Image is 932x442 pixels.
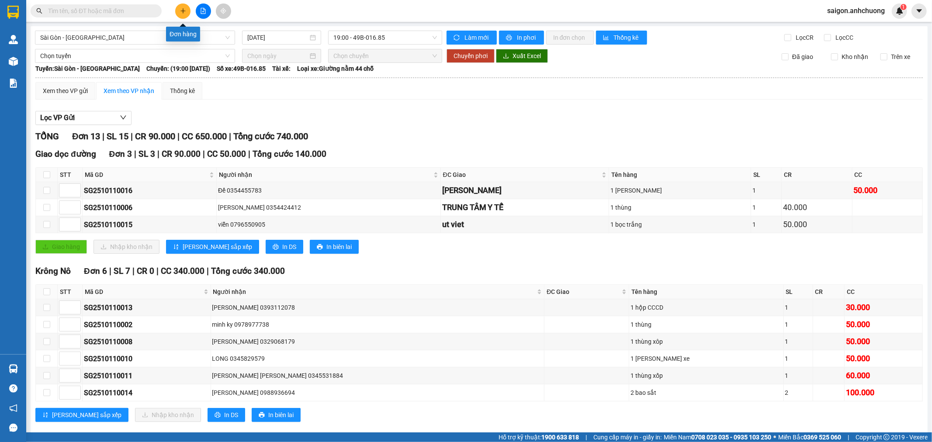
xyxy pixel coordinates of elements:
[35,240,87,254] button: uploadGiao hàng
[35,131,59,142] span: TỔNG
[84,336,209,347] div: SG2510110008
[229,131,231,142] span: |
[442,201,607,214] div: TRUNG TÂM Y TẾ
[547,287,620,297] span: ĐC Giao
[216,3,231,19] button: aim
[139,149,155,159] span: SL 3
[134,149,136,159] span: |
[35,266,71,276] span: Krông Nô
[813,285,845,299] th: CR
[83,316,211,333] td: SG2510110002
[496,49,548,63] button: downloadXuất Excel
[85,287,202,297] span: Mã GD
[212,371,543,380] div: [PERSON_NAME] [PERSON_NAME] 0345531884
[84,387,209,398] div: SG2510110014
[326,242,352,252] span: In biên lai
[513,51,541,61] span: Xuất Excel
[691,434,771,441] strong: 0708 023 035 - 0935 103 250
[211,266,285,276] span: Tổng cước 340.000
[72,131,100,142] span: Đơn 13
[310,240,359,254] button: printerIn biên lai
[135,131,175,142] span: CR 90.000
[751,168,782,182] th: SL
[83,384,211,401] td: SG2510110014
[146,64,210,73] span: Chuyến: (19:00 [DATE])
[247,33,308,42] input: 11/10/2025
[183,242,252,252] span: [PERSON_NAME] sắp xếp
[915,7,923,15] span: caret-down
[603,35,610,41] span: bar-chart
[297,64,374,73] span: Loại xe: Giường nằm 44 chỗ
[838,52,872,62] span: Kho nhận
[887,52,914,62] span: Trên xe
[104,86,154,96] div: Xem theo VP nhận
[102,131,104,142] span: |
[207,266,209,276] span: |
[40,112,75,123] span: Lọc VP Gửi
[83,182,217,199] td: SG2510110016
[40,31,230,44] span: Sài Gòn - Đam Rông
[36,8,42,14] span: search
[215,412,221,419] span: printer
[9,364,18,373] img: warehouse-icon
[911,3,927,19] button: caret-down
[58,285,83,299] th: STT
[233,131,308,142] span: Tổng cước 740.000
[162,149,201,159] span: CR 90.000
[499,31,544,45] button: printerIn phơi
[248,149,250,159] span: |
[35,65,140,72] b: Tuyến: Sài Gòn - [GEOGRAPHIC_DATA]
[58,168,83,182] th: STT
[213,287,536,297] span: Người nhận
[253,149,326,159] span: Tổng cước 140.000
[35,408,128,422] button: sort-ascending[PERSON_NAME] sắp xếp
[442,184,607,197] div: [PERSON_NAME]
[212,303,543,312] div: [PERSON_NAME] 0393112078
[783,218,850,231] div: 50.000
[120,114,127,121] span: down
[783,201,850,214] div: 40.000
[609,168,751,182] th: Tên hàng
[42,412,49,419] span: sort-ascending
[785,388,811,397] div: 2
[541,434,579,441] strong: 1900 633 818
[109,266,111,276] span: |
[631,337,782,346] div: 1 thùng xôp
[785,303,811,312] div: 1
[84,353,209,364] div: SG2510110010
[804,434,841,441] strong: 0369 525 060
[220,8,226,14] span: aim
[443,170,600,180] span: ĐC Giao
[846,335,921,348] div: 50.000
[846,387,921,399] div: 100.000
[901,4,907,10] sup: 1
[137,266,154,276] span: CR 0
[52,410,121,420] span: [PERSON_NAME] sắp xếp
[273,244,279,251] span: printer
[131,131,133,142] span: |
[631,354,782,363] div: 1 [PERSON_NAME] xe
[180,8,186,14] span: plus
[272,64,291,73] span: Tài xế:
[631,388,782,397] div: 2 bao sắt
[664,432,771,442] span: Miền Nam
[83,199,217,216] td: SG2510110006
[447,31,497,45] button: syncLàm mới
[212,388,543,397] div: [PERSON_NAME] 0988936694
[785,337,811,346] div: 1
[752,186,780,195] div: 1
[593,432,662,442] span: Cung cấp máy in - giấy in:
[84,219,215,230] div: SG2510110015
[9,79,18,88] img: solution-icon
[848,432,849,442] span: |
[166,240,259,254] button: sort-ascending[PERSON_NAME] sắp xếp
[132,266,135,276] span: |
[212,354,543,363] div: LONG 0345829579
[586,432,587,442] span: |
[196,3,211,19] button: file-add
[35,149,96,159] span: Giao dọc đường
[503,53,509,60] span: download
[161,266,204,276] span: CC 340.000
[203,149,205,159] span: |
[883,434,890,440] span: copyright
